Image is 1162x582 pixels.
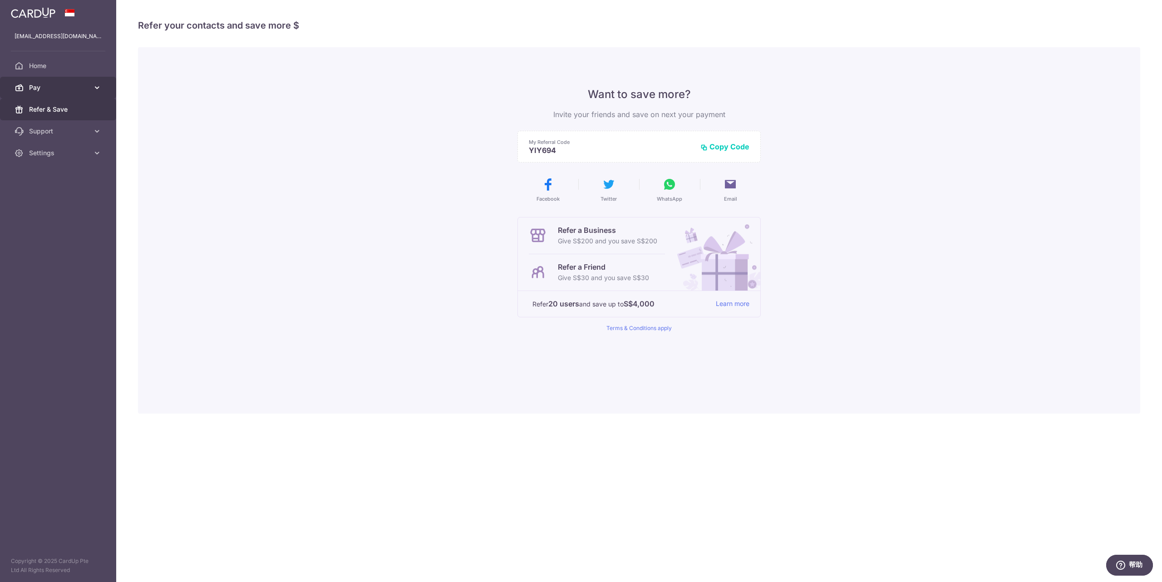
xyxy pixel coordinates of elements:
button: WhatsApp [643,177,696,202]
a: Terms & Conditions apply [606,325,672,331]
img: CardUp [11,7,55,18]
span: 帮助 [23,6,37,15]
button: Copy Code [700,142,749,151]
p: Give S$30 and you save S$30 [558,272,649,283]
p: My Referral Code [529,138,693,146]
strong: S$4,000 [624,298,655,309]
strong: 20 users [548,298,579,309]
iframe: 打开一个小组件，您可以在其中找到更多信息 [1106,555,1153,577]
span: Home [29,61,89,70]
a: Learn more [716,298,749,310]
button: Email [704,177,757,202]
p: Invite your friends and save on next your payment [517,109,761,120]
h4: Refer your contacts and save more $ [138,18,1140,33]
button: Facebook [521,177,575,202]
p: Give S$200 and you save S$200 [558,236,657,247]
p: Refer a Business [558,225,657,236]
span: Email [724,195,737,202]
p: [EMAIL_ADDRESS][DOMAIN_NAME] [15,32,102,41]
p: YIY694 [529,146,693,155]
span: Pay [29,83,89,92]
p: Refer and save up to [532,298,709,310]
span: Settings [29,148,89,158]
span: WhatsApp [657,195,682,202]
img: Refer [669,217,760,291]
span: Twitter [601,195,617,202]
p: Refer a Friend [558,261,649,272]
span: Facebook [537,195,560,202]
span: Refer & Save [29,105,89,114]
p: Want to save more? [517,87,761,102]
button: Twitter [582,177,635,202]
span: Support [29,127,89,136]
